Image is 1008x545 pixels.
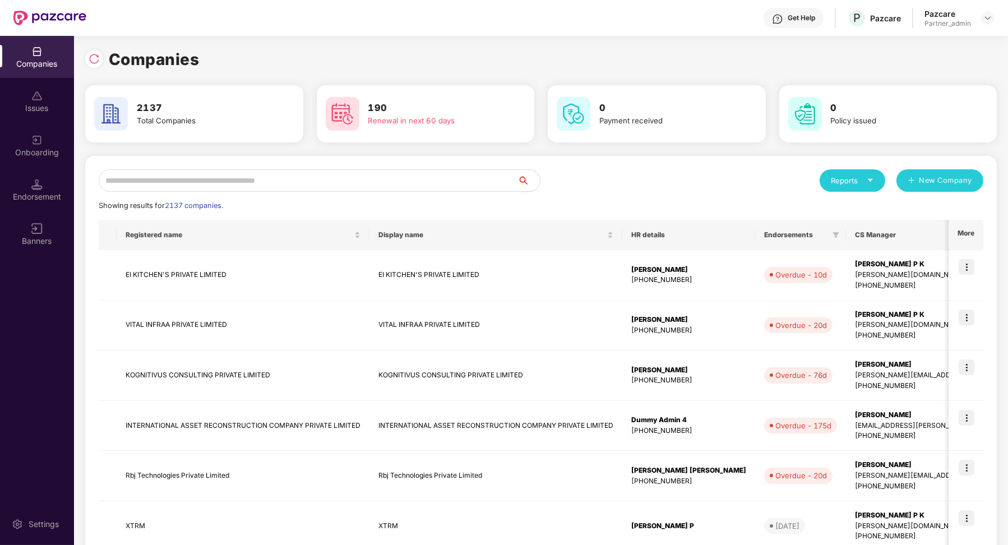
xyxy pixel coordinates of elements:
[378,230,605,239] span: Display name
[326,97,359,131] img: svg+xml;base64,PHN2ZyB4bWxucz0iaHR0cDovL3d3dy53My5vcmcvMjAwMC9zdmciIHdpZHRoPSI2MCIgaGVpZ2h0PSI2MC...
[117,401,369,451] td: INTERNATIONAL ASSET RECONSTRUCTION COMPANY PRIVATE LIMITED
[126,230,352,239] span: Registered name
[31,46,43,57] img: svg+xml;base64,PHN2ZyBpZD0iQ29tcGFuaWVzIiB4bWxucz0iaHR0cDovL3d3dy53My5vcmcvMjAwMC9zdmciIHdpZHRoPS...
[631,325,746,336] div: [PHONE_NUMBER]
[830,228,841,242] span: filter
[94,97,128,131] img: svg+xml;base64,PHN2ZyB4bWxucz0iaHR0cDovL3d3dy53My5vcmcvMjAwMC9zdmciIHdpZHRoPSI2MCIgaGVpZ2h0PSI2MC...
[959,310,974,325] img: icon
[517,176,540,185] span: search
[833,232,839,238] span: filter
[631,415,746,426] div: Dummy Admin 4
[631,476,746,487] div: [PHONE_NUMBER]
[368,101,498,116] h3: 190
[959,359,974,375] img: icon
[959,410,974,426] img: icon
[557,97,590,131] img: svg+xml;base64,PHN2ZyB4bWxucz0iaHR0cDovL3d3dy53My5vcmcvMjAwMC9zdmciIHdpZHRoPSI2MCIgaGVpZ2h0PSI2MC...
[137,115,267,127] div: Total Companies
[117,301,369,351] td: VITAL INFRAA PRIVATE LIMITED
[369,451,622,501] td: Rbj Technologies Private Limited
[599,101,729,116] h3: 0
[117,350,369,401] td: KOGNITIVUS CONSULTING PRIVATE LIMITED
[117,220,369,250] th: Registered name
[631,375,746,386] div: [PHONE_NUMBER]
[870,13,901,24] div: Pazcare
[631,265,746,275] div: [PERSON_NAME]
[831,115,961,127] div: Policy issued
[165,201,223,210] span: 2137 companies.
[369,301,622,351] td: VITAL INFRAA PRIVATE LIMITED
[924,8,971,19] div: Pazcare
[959,259,974,275] img: icon
[137,101,267,116] h3: 2137
[109,47,200,72] h1: Companies
[369,350,622,401] td: KOGNITIVUS CONSULTING PRIVATE LIMITED
[13,11,86,25] img: New Pazcare Logo
[622,220,755,250] th: HR details
[89,53,100,64] img: svg+xml;base64,PHN2ZyBpZD0iUmVsb2FkLTMyeDMyIiB4bWxucz0iaHR0cDovL3d3dy53My5vcmcvMjAwMC9zdmciIHdpZH...
[775,520,799,532] div: [DATE]
[788,97,822,131] img: svg+xml;base64,PHN2ZyB4bWxucz0iaHR0cDovL3d3dy53My5vcmcvMjAwMC9zdmciIHdpZHRoPSI2MCIgaGVpZ2h0PSI2MC...
[369,250,622,301] td: EI KITCHEN'S PRIVATE LIMITED
[12,519,23,530] img: svg+xml;base64,PHN2ZyBpZD0iU2V0dGluZy0yMHgyMCIgeG1sbnM9Imh0dHA6Ly93d3cudzMub3JnLzIwMDAvc3ZnIiB3aW...
[764,230,828,239] span: Endorsements
[25,519,62,530] div: Settings
[631,426,746,436] div: [PHONE_NUMBER]
[831,175,874,186] div: Reports
[117,250,369,301] td: EI KITCHEN'S PRIVATE LIMITED
[599,115,729,127] div: Payment received
[959,510,974,526] img: icon
[853,11,861,25] span: P
[775,320,827,331] div: Overdue - 20d
[775,370,827,381] div: Overdue - 76d
[369,220,622,250] th: Display name
[775,470,827,481] div: Overdue - 20d
[631,465,746,476] div: [PERSON_NAME] [PERSON_NAME]
[949,220,983,250] th: More
[631,275,746,285] div: [PHONE_NUMBER]
[896,169,983,192] button: plusNew Company
[31,223,43,234] img: svg+xml;base64,PHN2ZyB3aWR0aD0iMTYiIGhlaWdodD0iMTYiIHZpZXdCb3g9IjAgMCAxNiAxNiIgZmlsbD0ibm9uZSIgeG...
[99,201,223,210] span: Showing results for
[369,401,622,451] td: INTERNATIONAL ASSET RECONSTRUCTION COMPANY PRIVATE LIMITED
[867,177,874,184] span: caret-down
[517,169,540,192] button: search
[775,420,831,431] div: Overdue - 175d
[959,460,974,475] img: icon
[772,13,783,25] img: svg+xml;base64,PHN2ZyBpZD0iSGVscC0zMngzMiIgeG1sbnM9Imh0dHA6Ly93d3cudzMub3JnLzIwMDAvc3ZnIiB3aWR0aD...
[31,90,43,101] img: svg+xml;base64,PHN2ZyBpZD0iSXNzdWVzX2Rpc2FibGVkIiB4bWxucz0iaHR0cDovL3d3dy53My5vcmcvMjAwMC9zdmciIH...
[31,179,43,190] img: svg+xml;base64,PHN2ZyB3aWR0aD0iMTQuNSIgaGVpZ2h0PSIxNC41IiB2aWV3Qm94PSIwIDAgMTYgMTYiIGZpbGw9Im5vbm...
[631,365,746,376] div: [PERSON_NAME]
[368,115,498,127] div: Renewal in next 60 days
[788,13,815,22] div: Get Help
[631,315,746,325] div: [PERSON_NAME]
[631,521,746,532] div: [PERSON_NAME] P
[908,177,915,186] span: plus
[775,269,827,280] div: Overdue - 10d
[117,451,369,501] td: Rbj Technologies Private Limited
[31,135,43,146] img: svg+xml;base64,PHN2ZyB3aWR0aD0iMjAiIGhlaWdodD0iMjAiIHZpZXdCb3g9IjAgMCAyMCAyMCIgZmlsbD0ibm9uZSIgeG...
[831,101,961,116] h3: 0
[924,19,971,28] div: Partner_admin
[983,13,992,22] img: svg+xml;base64,PHN2ZyBpZD0iRHJvcGRvd24tMzJ4MzIiIHhtbG5zPSJodHRwOi8vd3d3LnczLm9yZy8yMDAwL3N2ZyIgd2...
[919,175,973,186] span: New Company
